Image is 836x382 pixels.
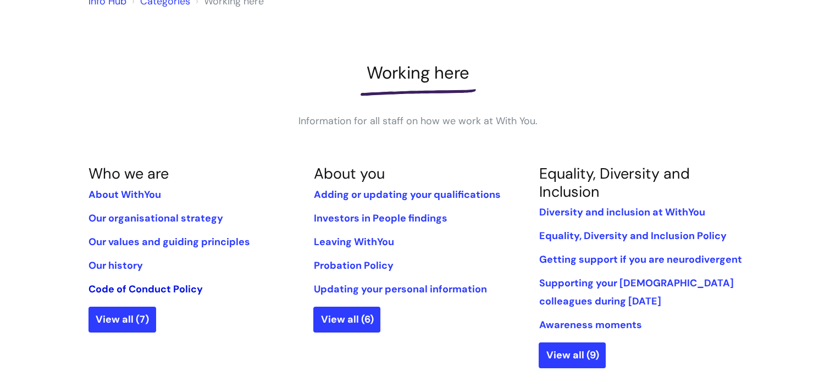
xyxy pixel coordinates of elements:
a: Equality, Diversity and Inclusion Policy [539,229,726,242]
a: Supporting your [DEMOGRAPHIC_DATA] colleagues during [DATE] [539,276,733,307]
a: Awareness moments [539,318,641,331]
a: Diversity and inclusion at WithYou [539,206,705,219]
a: About you [313,164,384,183]
a: Investors in People findings [313,212,447,225]
a: View all (7) [88,307,156,332]
a: Updating your personal information [313,283,486,296]
a: Probation Policy [313,259,393,272]
a: Equality, Diversity and Inclusion [539,164,689,201]
a: Who we are [88,164,169,183]
a: Our history [88,259,143,272]
a: Leaving WithYou [313,235,394,248]
h1: Working here [88,63,748,83]
a: Getting support if you are neurodivergent [539,253,741,266]
a: View all (9) [539,342,606,368]
a: Our organisational strategy [88,212,223,225]
a: Our values and guiding principles [88,235,250,248]
a: Code of Conduct Policy [88,283,203,296]
p: Information for all staff on how we work at With You. [253,112,583,130]
a: About WithYou [88,188,161,201]
a: View all (6) [313,307,380,332]
a: Adding or updating your qualifications [313,188,500,201]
